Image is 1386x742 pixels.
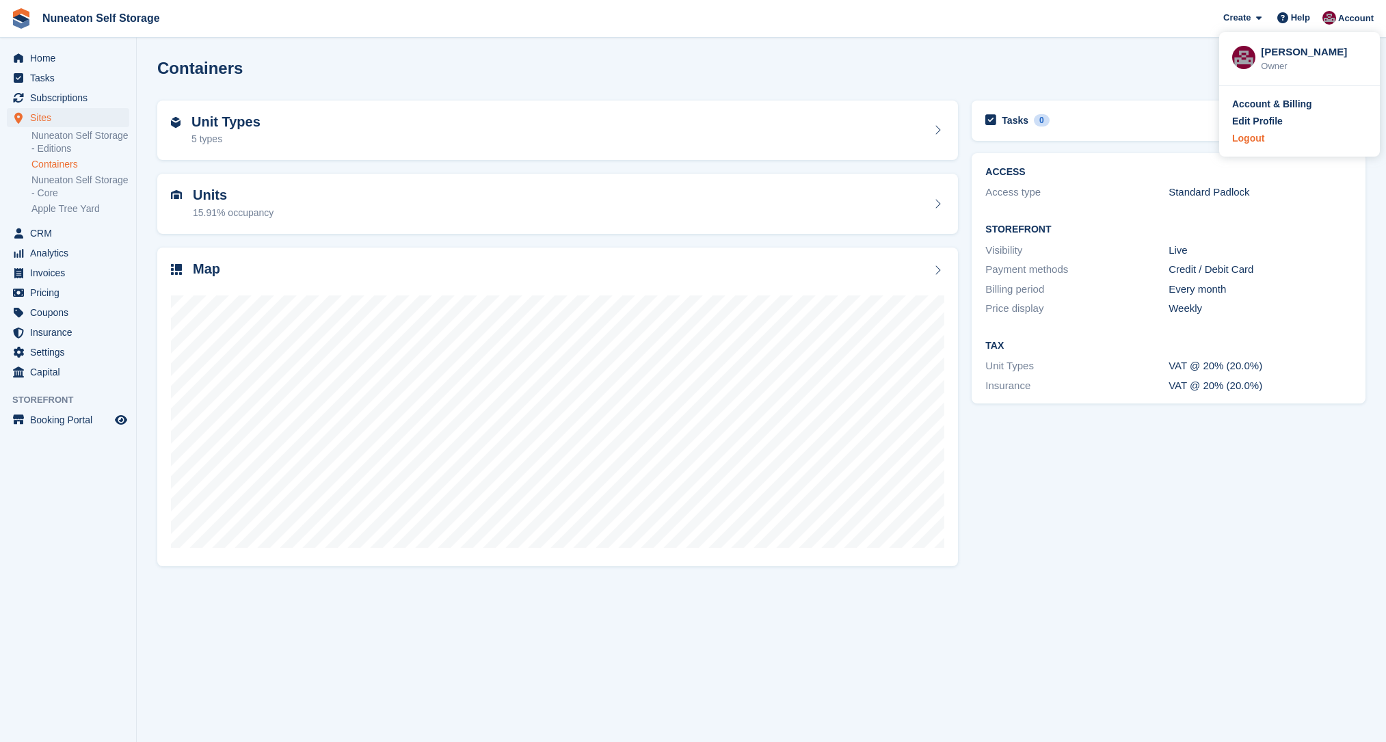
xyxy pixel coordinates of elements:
[1169,262,1352,278] div: Credit / Debit Card
[985,167,1352,178] h2: ACCESS
[30,68,112,88] span: Tasks
[1338,12,1374,25] span: Account
[985,243,1169,259] div: Visibility
[7,243,129,263] a: menu
[30,362,112,382] span: Capital
[1223,11,1251,25] span: Create
[1002,114,1028,127] h2: Tasks
[171,117,181,128] img: unit-type-icn-2b2737a686de81e16bb02015468b77c625bbabd49415b5ef34ead5e3b44a266d.svg
[30,108,112,127] span: Sites
[31,129,129,155] a: Nuneaton Self Storage - Editions
[1034,114,1050,127] div: 0
[7,303,129,322] a: menu
[30,303,112,322] span: Coupons
[157,248,958,567] a: Map
[7,410,129,429] a: menu
[7,224,129,243] a: menu
[985,282,1169,297] div: Billing period
[31,174,129,200] a: Nuneaton Self Storage - Core
[7,343,129,362] a: menu
[12,393,136,407] span: Storefront
[30,263,112,282] span: Invoices
[30,243,112,263] span: Analytics
[31,202,129,215] a: Apple Tree Yard
[985,224,1352,235] h2: Storefront
[1169,301,1352,317] div: Weekly
[7,283,129,302] a: menu
[30,49,112,68] span: Home
[30,283,112,302] span: Pricing
[1232,131,1264,146] div: Logout
[30,224,112,243] span: CRM
[985,358,1169,374] div: Unit Types
[31,158,129,171] a: Containers
[1322,11,1336,25] img: Chris Palmer
[985,262,1169,278] div: Payment methods
[1169,378,1352,394] div: VAT @ 20% (20.0%)
[1232,114,1367,129] a: Edit Profile
[193,187,274,203] h2: Units
[30,410,112,429] span: Booking Portal
[1232,97,1367,111] a: Account & Billing
[7,68,129,88] a: menu
[1291,11,1310,25] span: Help
[7,88,129,107] a: menu
[7,362,129,382] a: menu
[37,7,165,29] a: Nuneaton Self Storage
[7,49,129,68] a: menu
[1169,282,1352,297] div: Every month
[193,261,220,277] h2: Map
[171,264,182,275] img: map-icn-33ee37083ee616e46c38cad1a60f524a97daa1e2b2c8c0bc3eb3415660979fc1.svg
[113,412,129,428] a: Preview store
[11,8,31,29] img: stora-icon-8386f47178a22dfd0bd8f6a31ec36ba5ce8667c1dd55bd0f319d3a0aa187defe.svg
[30,323,112,342] span: Insurance
[157,59,243,77] h2: Containers
[1232,46,1255,69] img: Chris Palmer
[1232,131,1367,146] a: Logout
[1261,59,1367,73] div: Owner
[985,378,1169,394] div: Insurance
[171,190,182,200] img: unit-icn-7be61d7bf1b0ce9d3e12c5938cc71ed9869f7b940bace4675aadf7bd6d80202e.svg
[985,301,1169,317] div: Price display
[985,185,1169,200] div: Access type
[1261,44,1367,57] div: [PERSON_NAME]
[191,132,261,146] div: 5 types
[1169,358,1352,374] div: VAT @ 20% (20.0%)
[30,343,112,362] span: Settings
[7,323,129,342] a: menu
[157,101,958,161] a: Unit Types 5 types
[7,108,129,127] a: menu
[157,174,958,234] a: Units 15.91% occupancy
[30,88,112,107] span: Subscriptions
[1232,97,1312,111] div: Account & Billing
[985,341,1352,352] h2: Tax
[193,206,274,220] div: 15.91% occupancy
[1232,114,1283,129] div: Edit Profile
[1169,243,1352,259] div: Live
[7,263,129,282] a: menu
[1169,185,1352,200] div: Standard Padlock
[191,114,261,130] h2: Unit Types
